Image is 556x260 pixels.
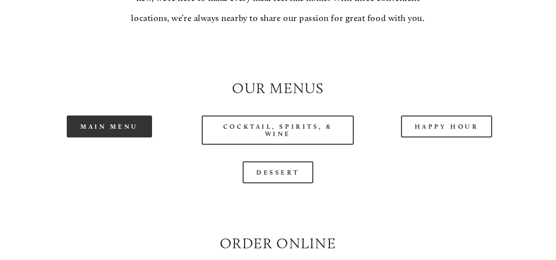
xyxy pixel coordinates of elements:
h2: Order Online [33,233,522,254]
h2: Our Menus [33,78,522,99]
a: Dessert [243,161,313,183]
a: Happy Hour [401,116,493,138]
a: Cocktail, Spirits, & Wine [202,116,354,145]
a: Main Menu [67,116,152,138]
